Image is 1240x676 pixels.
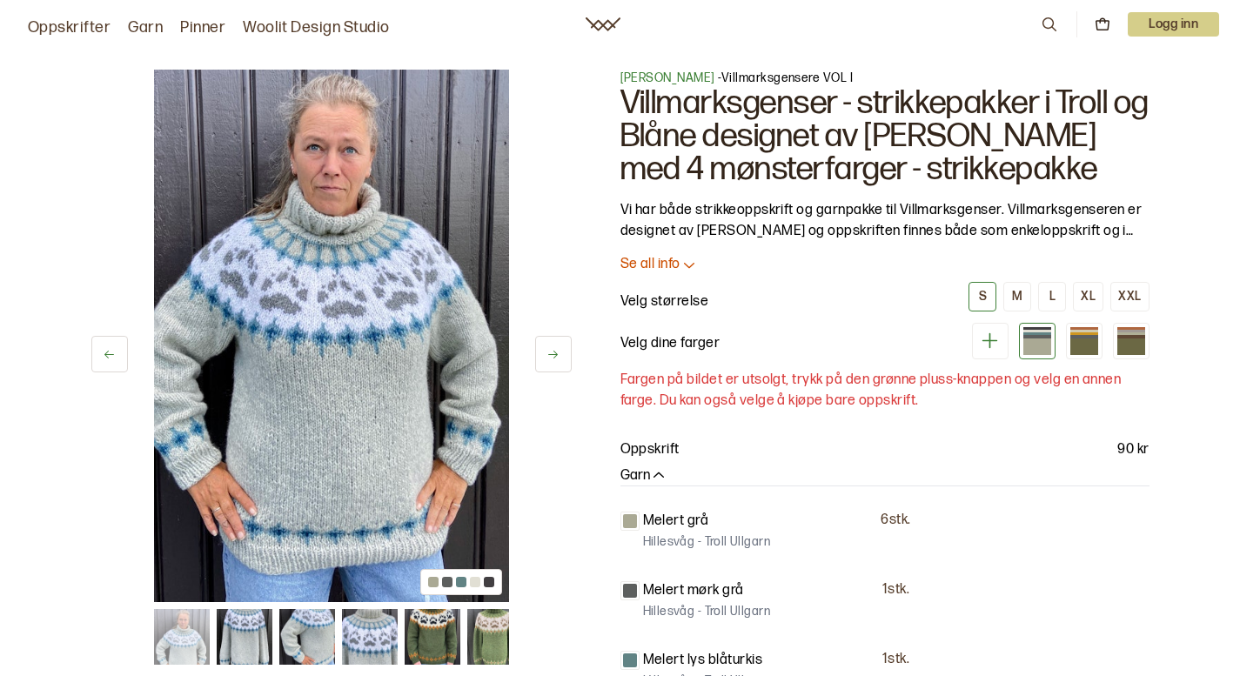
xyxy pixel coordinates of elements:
p: Hillesvåg - Troll Ullgarn [643,533,771,551]
button: XXL [1110,282,1149,311]
p: Vi har både strikkeoppskrift og garnpakke til Villmarksgenser. Villmarksgenseren er designet av [... [620,200,1150,242]
p: Logg inn [1128,12,1219,37]
p: Se all info [620,256,680,274]
p: Melert mørk grå [643,580,744,601]
div: Grønntoner (utsolgt) [1113,323,1150,359]
button: Garn [620,467,667,485]
div: Gråblå (utsolgt) [1019,323,1056,359]
button: User dropdown [1128,12,1219,37]
p: 90 kr [1117,439,1149,460]
p: 6 stk. [881,512,910,530]
button: XL [1073,282,1103,311]
p: Melert lys blåturkis [643,650,763,671]
button: L [1038,282,1066,311]
a: Pinner [180,16,225,40]
p: Melert grå [643,511,709,532]
button: S [969,282,996,311]
p: Velg dine farger [620,333,721,354]
a: [PERSON_NAME] [620,70,715,85]
div: M [1012,289,1022,305]
div: XXL [1118,289,1141,305]
div: S [979,289,987,305]
p: Fargen på bildet er utsolgt, trykk på den grønne pluss-knappen og velg en annen farge. Du kan ogs... [620,370,1150,412]
div: L [1049,289,1056,305]
p: Velg størrelse [620,291,709,312]
p: - Villmarksgensere VOL I [620,70,1150,87]
p: 1 stk. [882,581,909,599]
a: Garn [128,16,163,40]
button: M [1003,282,1031,311]
a: Woolit Design Studio [243,16,390,40]
div: Olivengrønn Blåne (utsolgt) [1066,323,1103,359]
p: Oppskrift [620,439,680,460]
div: XL [1081,289,1096,305]
p: 1 stk. [882,651,909,669]
a: Oppskrifter [28,16,111,40]
button: Se all info [620,256,1150,274]
a: Woolit [586,17,620,31]
h1: Villmarksgenser - strikkepakker i Troll og Blåne designet av [PERSON_NAME] med 4 mønsterfarger - ... [620,87,1150,186]
img: Bilde av oppskrift [154,70,509,602]
p: Hillesvåg - Troll Ullgarn [643,603,771,620]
